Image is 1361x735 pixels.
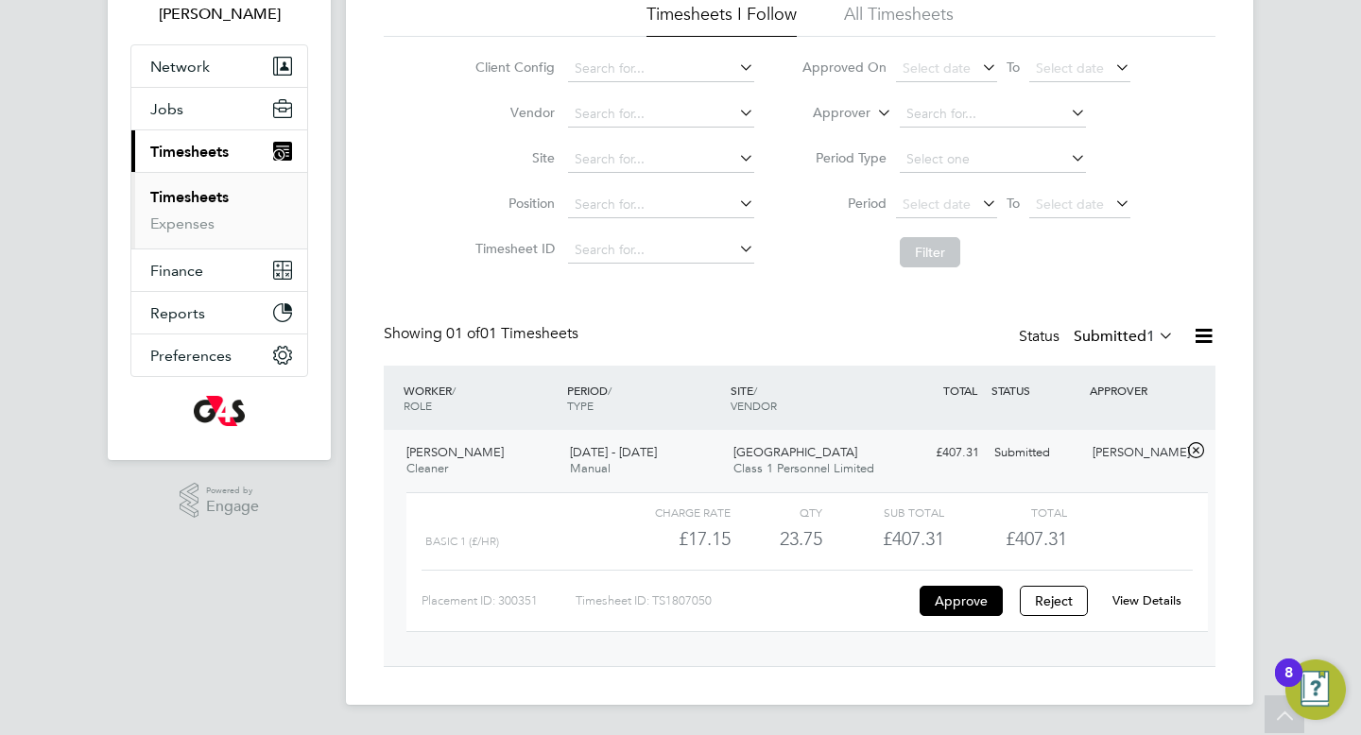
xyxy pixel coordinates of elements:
[1112,592,1181,608] a: View Details
[131,45,307,87] button: Network
[470,104,555,121] label: Vendor
[900,237,960,267] button: Filter
[150,214,215,232] a: Expenses
[130,3,308,26] span: Gianni Bernardi
[753,383,757,398] span: /
[1020,586,1088,616] button: Reject
[131,172,307,248] div: Timesheets
[822,501,944,523] div: Sub Total
[1284,673,1293,697] div: 8
[131,249,307,291] button: Finance
[399,373,562,422] div: WORKER
[1006,527,1067,550] span: £407.31
[920,586,1003,616] button: Approve
[801,149,887,166] label: Period Type
[1146,327,1155,346] span: 1
[130,396,308,426] a: Go to home page
[1085,373,1183,407] div: APPROVER
[1001,191,1025,215] span: To
[903,60,971,77] span: Select date
[726,373,889,422] div: SITE
[822,523,944,555] div: £407.31
[888,437,987,469] div: £407.31
[731,501,822,523] div: QTY
[150,58,210,76] span: Network
[150,143,229,161] span: Timesheets
[470,195,555,212] label: Position
[150,262,203,280] span: Finance
[900,146,1086,173] input: Select one
[568,192,754,218] input: Search for...
[384,324,582,344] div: Showing
[568,237,754,264] input: Search for...
[1074,327,1174,346] label: Submitted
[646,3,797,37] li: Timesheets I Follow
[404,398,432,413] span: ROLE
[406,460,448,476] span: Cleaner
[470,149,555,166] label: Site
[731,523,822,555] div: 23.75
[801,59,887,76] label: Approved On
[733,444,857,460] span: [GEOGRAPHIC_DATA]
[570,444,657,460] span: [DATE] - [DATE]
[568,101,754,128] input: Search for...
[987,437,1085,469] div: Submitted
[570,460,611,476] span: Manual
[568,56,754,82] input: Search for...
[609,523,731,555] div: £17.15
[206,483,259,499] span: Powered by
[1036,60,1104,77] span: Select date
[150,188,229,206] a: Timesheets
[567,398,594,413] span: TYPE
[131,334,307,376] button: Preferences
[903,196,971,213] span: Select date
[131,292,307,333] button: Reports
[180,483,260,519] a: Powered byEngage
[446,324,480,343] span: 01 of
[733,460,874,476] span: Class 1 Personnel Limited
[206,499,259,515] span: Engage
[406,444,504,460] span: [PERSON_NAME]
[1001,55,1025,79] span: To
[150,304,205,322] span: Reports
[1085,437,1183,469] div: [PERSON_NAME]
[844,3,954,37] li: All Timesheets
[1285,659,1346,720] button: Open Resource Center, 8 new notifications
[568,146,754,173] input: Search for...
[452,383,456,398] span: /
[425,535,499,548] span: Basic 1 (£/HR)
[150,100,183,118] span: Jobs
[1036,196,1104,213] span: Select date
[446,324,578,343] span: 01 Timesheets
[150,347,232,365] span: Preferences
[608,383,612,398] span: /
[900,101,1086,128] input: Search for...
[731,398,777,413] span: VENDOR
[422,586,576,616] div: Placement ID: 300351
[131,88,307,129] button: Jobs
[470,240,555,257] label: Timesheet ID
[944,501,1066,523] div: Total
[943,383,977,398] span: TOTAL
[470,59,555,76] label: Client Config
[562,373,726,422] div: PERIOD
[131,130,307,172] button: Timesheets
[194,396,245,426] img: g4s-logo-retina.png
[609,501,731,523] div: Charge rate
[1019,324,1178,350] div: Status
[785,104,870,123] label: Approver
[576,586,915,616] div: Timesheet ID: TS1807050
[987,373,1085,407] div: STATUS
[801,195,887,212] label: Period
